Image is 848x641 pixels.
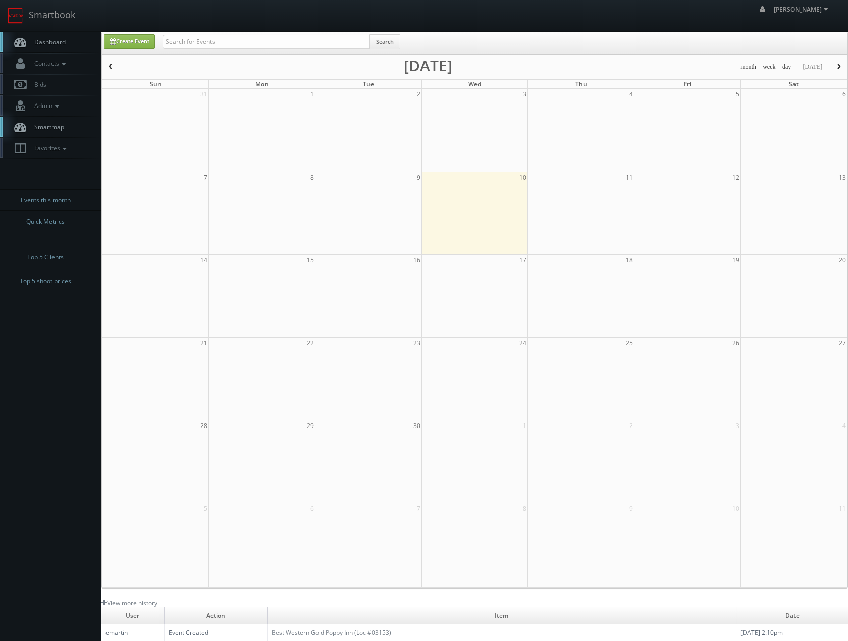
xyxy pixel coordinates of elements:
[779,61,795,73] button: day
[267,607,736,624] td: Item
[799,61,826,73] button: [DATE]
[625,255,634,265] span: 18
[841,89,847,99] span: 6
[735,89,740,99] span: 5
[306,255,315,265] span: 15
[518,338,527,348] span: 24
[369,34,400,49] button: Search
[164,607,267,624] td: Action
[468,80,481,88] span: Wed
[774,5,831,14] span: [PERSON_NAME]
[759,61,779,73] button: week
[163,35,370,49] input: Search for Events
[26,217,65,227] span: Quick Metrics
[628,420,634,431] span: 2
[735,420,740,431] span: 3
[27,252,64,262] span: Top 5 Clients
[199,338,208,348] span: 21
[8,8,24,24] img: smartbook-logo.png
[306,338,315,348] span: 22
[255,80,269,88] span: Mon
[731,503,740,514] span: 10
[522,503,527,514] span: 8
[101,599,157,607] a: View more history
[841,420,847,431] span: 4
[684,80,691,88] span: Fri
[416,503,421,514] span: 7
[731,255,740,265] span: 19
[737,61,760,73] button: month
[416,172,421,183] span: 9
[731,338,740,348] span: 26
[575,80,587,88] span: Thu
[309,89,315,99] span: 1
[736,607,848,624] td: Date
[625,172,634,183] span: 11
[412,255,421,265] span: 16
[412,338,421,348] span: 23
[522,89,527,99] span: 3
[306,420,315,431] span: 29
[838,172,847,183] span: 13
[416,89,421,99] span: 2
[29,123,64,131] span: Smartmap
[412,420,421,431] span: 30
[29,101,62,110] span: Admin
[518,172,527,183] span: 10
[628,89,634,99] span: 4
[404,61,452,71] h2: [DATE]
[203,172,208,183] span: 7
[20,276,71,286] span: Top 5 shoot prices
[838,255,847,265] span: 20
[789,80,799,88] span: Sat
[29,59,68,68] span: Contacts
[21,195,71,205] span: Events this month
[363,80,374,88] span: Tue
[838,503,847,514] span: 11
[272,628,391,637] a: Best Western Gold Poppy Inn (Loc #03153)
[104,34,155,49] a: Create Event
[29,38,66,46] span: Dashboard
[625,338,634,348] span: 25
[29,144,69,152] span: Favorites
[150,80,162,88] span: Sun
[522,420,527,431] span: 1
[199,255,208,265] span: 14
[203,503,208,514] span: 5
[838,338,847,348] span: 27
[518,255,527,265] span: 17
[309,503,315,514] span: 6
[29,80,46,89] span: Bids
[199,89,208,99] span: 31
[199,420,208,431] span: 28
[628,503,634,514] span: 9
[731,172,740,183] span: 12
[101,607,164,624] td: User
[309,172,315,183] span: 8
